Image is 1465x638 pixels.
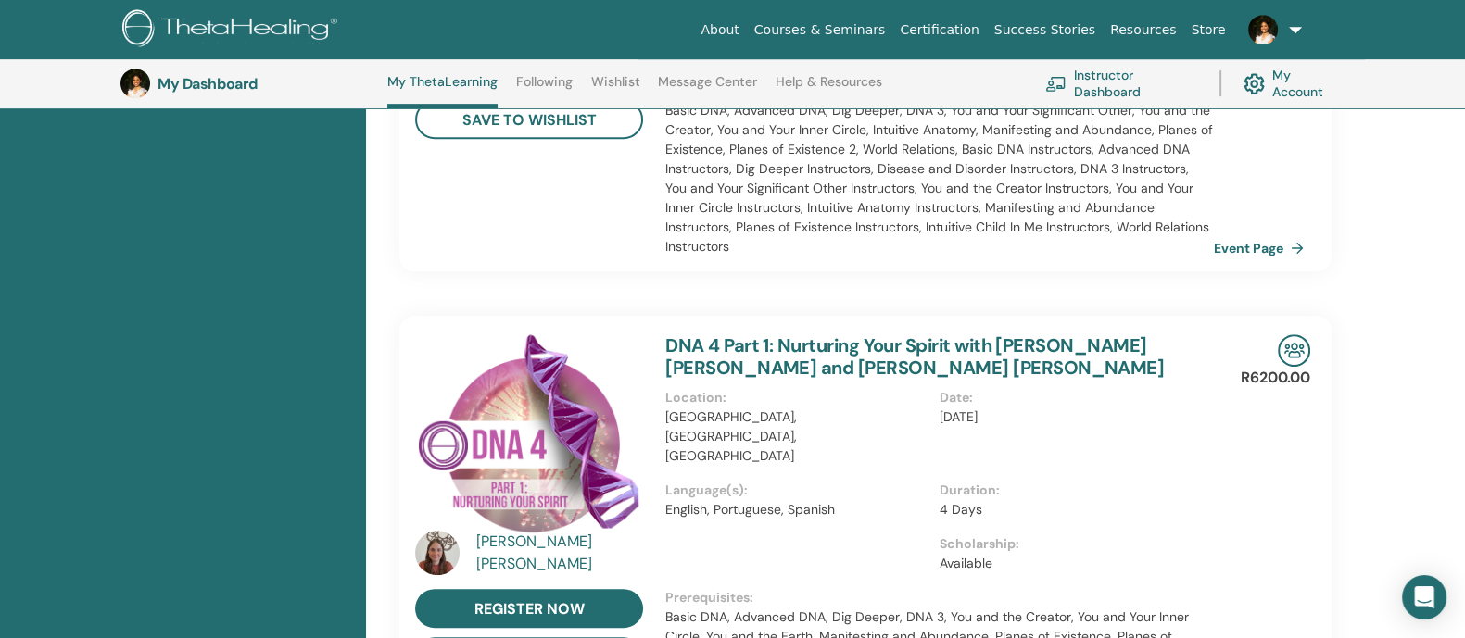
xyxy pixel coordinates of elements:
[940,554,1203,573] p: Available
[474,599,585,619] span: register now
[516,74,573,104] a: Following
[665,388,928,407] p: Location :
[940,388,1203,407] p: Date :
[415,100,643,139] button: save to wishlist
[158,75,343,93] h3: My Dashboard
[387,74,498,108] a: My ThetaLearning
[1278,334,1310,367] img: In-Person Seminar
[987,13,1103,47] a: Success Stories
[665,101,1214,256] p: Basic DNA, Advanced DNA, Dig Deeper, DNA 3, You and Your Significant Other, You and the Creator, ...
[940,534,1203,554] p: Scholarship :
[665,481,928,500] p: Language(s) :
[1244,69,1265,99] img: cog.svg
[415,589,643,628] a: register now
[415,531,460,575] img: default.jpg
[415,334,643,536] img: DNA 4 Part 1: Nurturing Your Spirit
[747,13,893,47] a: Courses & Seminars
[940,407,1203,427] p: [DATE]
[1045,76,1067,92] img: chalkboard-teacher.svg
[1402,575,1446,619] div: Open Intercom Messenger
[1103,13,1184,47] a: Resources
[1184,13,1233,47] a: Store
[776,74,882,104] a: Help & Resources
[476,531,648,575] a: [PERSON_NAME] [PERSON_NAME]
[940,481,1203,500] p: Duration :
[120,69,150,98] img: default.jpg
[1045,63,1197,104] a: Instructor Dashboard
[940,500,1203,519] p: 4 Days
[1214,234,1311,262] a: Event Page
[1248,15,1278,44] img: default.jpg
[665,588,1214,607] p: Prerequisites :
[665,500,928,519] p: English, Portuguese, Spanish
[658,74,757,104] a: Message Center
[1244,63,1342,104] a: My Account
[1241,367,1310,389] p: R6200.00
[591,74,640,104] a: Wishlist
[892,13,986,47] a: Certification
[665,407,928,466] p: [GEOGRAPHIC_DATA], [GEOGRAPHIC_DATA], [GEOGRAPHIC_DATA]
[122,9,344,51] img: logo.png
[693,13,746,47] a: About
[665,333,1164,380] a: DNA 4 Part 1: Nurturing Your Spirit with [PERSON_NAME] [PERSON_NAME] and [PERSON_NAME] [PERSON_NAME]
